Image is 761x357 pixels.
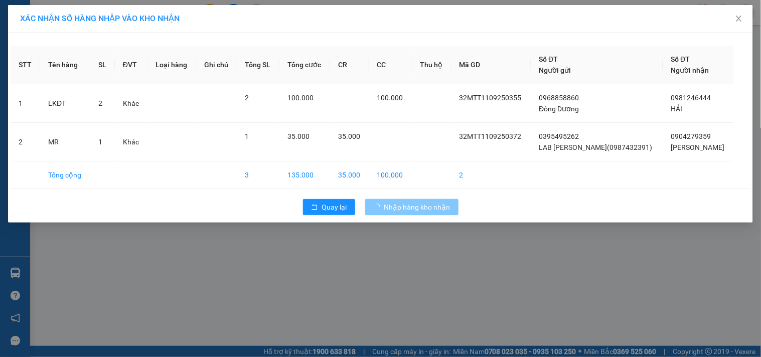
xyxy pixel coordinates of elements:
[725,5,753,33] button: Close
[90,46,115,84] th: SL
[11,84,40,123] td: 1
[671,94,711,102] span: 0981246444
[338,132,360,140] span: 35.000
[237,161,280,189] td: 3
[671,105,683,113] span: HẢI
[287,132,310,140] span: 35.000
[460,94,522,102] span: 32MTT1109250355
[115,46,147,84] th: ĐVT
[322,202,347,213] span: Quay lại
[365,199,459,215] button: Nhập hàng kho nhận
[460,132,522,140] span: 32MTT1109250372
[279,161,330,189] td: 135.000
[303,199,355,215] button: rollbackQuay lại
[245,94,249,102] span: 2
[40,46,90,84] th: Tên hàng
[40,161,90,189] td: Tổng cộng
[311,204,318,212] span: rollback
[369,46,412,84] th: CC
[40,123,90,161] td: MR
[539,143,653,151] span: LAB [PERSON_NAME](0987432391)
[412,46,451,84] th: Thu hộ
[377,94,403,102] span: 100.000
[98,99,102,107] span: 2
[11,123,40,161] td: 2
[539,105,579,113] span: Đông Dương
[279,46,330,84] th: Tổng cước
[373,204,384,211] span: loading
[245,132,249,140] span: 1
[451,161,531,189] td: 2
[115,84,147,123] td: Khác
[671,132,711,140] span: 0904279359
[40,84,90,123] td: LKĐT
[539,132,579,140] span: 0395495262
[451,46,531,84] th: Mã GD
[237,46,280,84] th: Tổng SL
[115,123,147,161] td: Khác
[147,46,196,84] th: Loại hàng
[196,46,237,84] th: Ghi chú
[671,143,725,151] span: [PERSON_NAME]
[735,15,743,23] span: close
[539,66,571,74] span: Người gửi
[539,55,558,63] span: Số ĐT
[369,161,412,189] td: 100.000
[539,94,579,102] span: 0968858860
[98,138,102,146] span: 1
[330,161,369,189] td: 35.000
[330,46,369,84] th: CR
[384,202,450,213] span: Nhập hàng kho nhận
[671,66,709,74] span: Người nhận
[671,55,690,63] span: Số ĐT
[20,14,180,23] span: XÁC NHẬN SỐ HÀNG NHẬP VÀO KHO NHẬN
[11,46,40,84] th: STT
[287,94,314,102] span: 100.000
